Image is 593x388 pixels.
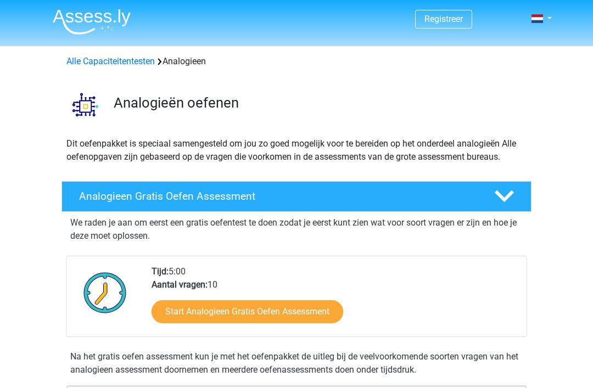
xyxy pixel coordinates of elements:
b: Aantal vragen: [152,279,208,290]
h4: Analogieen Gratis Oefen Assessment [79,190,477,203]
p: Dit oefenpakket is speciaal samengesteld om jou zo goed mogelijk voor te bereiden op het onderdee... [66,137,527,164]
img: analogieen [62,81,109,128]
b: Tijd: [152,266,169,277]
p: We raden je aan om eerst een gratis oefentest te doen zodat je eerst kunt zien wat voor soort vra... [70,216,523,243]
div: Analogieen [62,55,531,68]
a: Alle Capaciteitentesten [66,56,155,66]
a: Analogieen Gratis Oefen Assessment [57,181,536,212]
a: Registreer [424,14,463,24]
img: Assessly [53,9,131,35]
h3: Analogieën oefenen [114,94,523,111]
div: Na het gratis oefen assessment kun je met het oefenpakket de uitleg bij de veelvoorkomende soorte... [66,350,527,376]
img: Klok [77,265,133,320]
a: Start Analogieen Gratis Oefen Assessment [152,300,343,323]
div: 5:00 10 [143,265,526,336]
